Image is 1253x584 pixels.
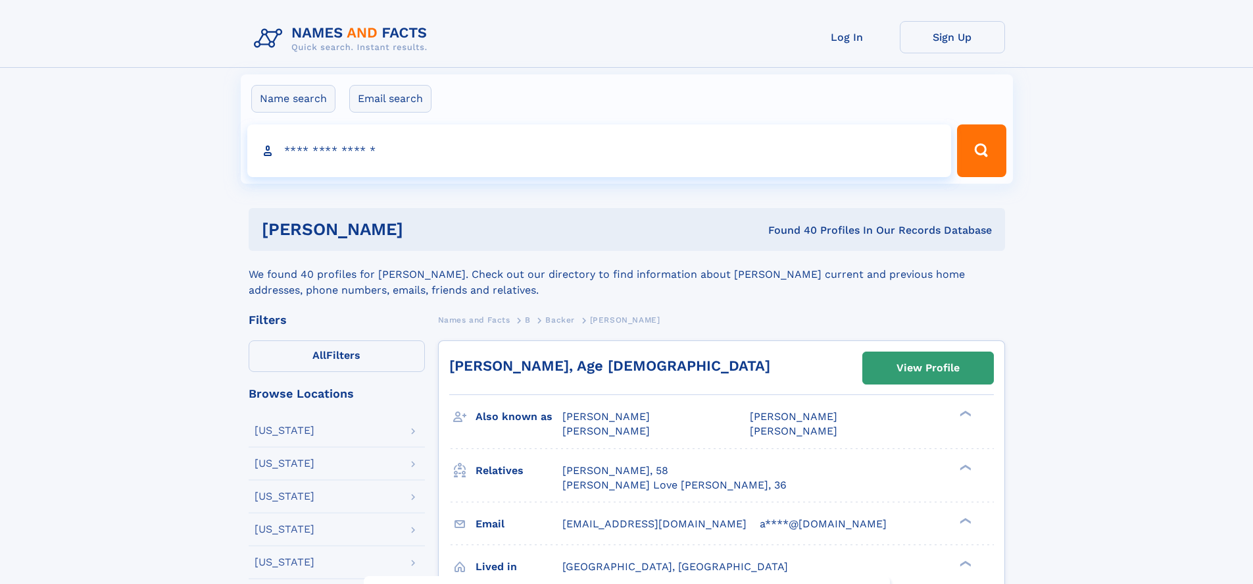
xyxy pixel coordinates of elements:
[562,560,788,573] span: [GEOGRAPHIC_DATA], [GEOGRAPHIC_DATA]
[476,556,562,578] h3: Lived in
[562,410,650,423] span: [PERSON_NAME]
[897,353,960,383] div: View Profile
[956,516,972,525] div: ❯
[312,349,326,361] span: All
[525,311,531,328] a: B
[255,557,314,568] div: [US_STATE]
[255,524,314,535] div: [US_STATE]
[449,358,770,374] a: [PERSON_NAME], Age [DEMOGRAPHIC_DATA]
[956,410,972,418] div: ❯
[255,458,314,469] div: [US_STATE]
[476,513,562,535] h3: Email
[562,518,747,530] span: [EMAIL_ADDRESS][DOMAIN_NAME]
[562,478,787,492] a: [PERSON_NAME] Love [PERSON_NAME], 36
[590,315,660,325] span: [PERSON_NAME]
[249,314,425,326] div: Filters
[525,315,531,325] span: B
[957,124,1006,177] button: Search Button
[956,463,972,471] div: ❯
[562,425,650,437] span: [PERSON_NAME]
[585,223,992,238] div: Found 40 Profiles In Our Records Database
[750,410,837,423] span: [PERSON_NAME]
[247,124,952,177] input: search input
[863,352,993,384] a: View Profile
[262,221,586,238] h1: [PERSON_NAME]
[956,559,972,568] div: ❯
[255,491,314,502] div: [US_STATE]
[545,315,575,325] span: Backer
[249,388,425,400] div: Browse Locations
[249,340,425,372] label: Filters
[476,460,562,482] h3: Relatives
[476,406,562,428] h3: Also known as
[562,464,668,478] a: [PERSON_NAME], 58
[545,311,575,328] a: Backer
[249,251,1005,298] div: We found 40 profiles for [PERSON_NAME]. Check out our directory to find information about [PERSON...
[438,311,510,328] a: Names and Facts
[795,21,900,53] a: Log In
[249,21,438,57] img: Logo Names and Facts
[251,85,335,113] label: Name search
[900,21,1005,53] a: Sign Up
[750,425,837,437] span: [PERSON_NAME]
[349,85,431,113] label: Email search
[255,425,314,436] div: [US_STATE]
